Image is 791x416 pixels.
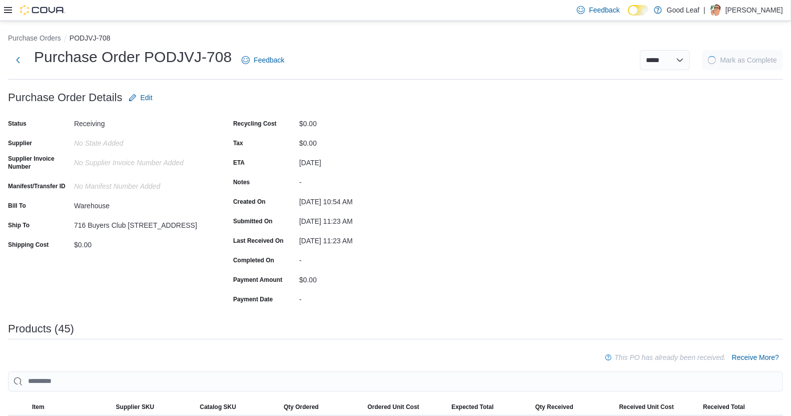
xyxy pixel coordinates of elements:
span: Received Total [703,403,745,411]
label: Supplier Invoice Number [8,155,70,171]
span: Feedback [589,5,619,15]
nav: An example of EuiBreadcrumbs [8,33,783,45]
button: Received Total [699,399,783,415]
button: Receive More? [728,347,783,367]
div: No Supplier Invoice Number added [74,155,208,167]
button: LoadingMark as Complete [702,50,783,70]
button: Ordered Unit Cost [364,399,448,415]
div: No Manifest Number added [74,178,208,190]
h3: Products (45) [8,323,74,335]
div: - [299,291,433,303]
div: [DATE] 10:54 AM [299,194,433,206]
span: Expected Total [451,403,493,411]
div: $0.00 [74,237,208,249]
a: Feedback [238,50,288,70]
label: Submitted On [233,217,273,225]
button: PODJVJ-708 [70,34,111,42]
label: Tax [233,139,243,147]
label: Recycling Cost [233,120,277,128]
div: $0.00 [299,135,433,147]
span: Catalog SKU [200,403,236,411]
p: | [703,4,705,16]
p: [PERSON_NAME] [725,4,783,16]
div: - [299,174,433,186]
label: Created On [233,198,266,206]
button: Qty Received [531,399,615,415]
span: Mark as Complete [720,55,777,65]
button: Item [28,399,112,415]
label: Ship To [8,221,30,229]
span: Loading [706,54,718,66]
button: Supplier SKU [112,399,196,415]
label: Shipping Cost [8,241,49,249]
span: Item [32,403,45,411]
input: Dark Mode [628,5,649,16]
h1: Purchase Order PODJVJ-708 [34,47,232,67]
p: This PO has already been received. [614,351,726,363]
label: Notes [233,178,250,186]
div: Receiving [74,116,208,128]
label: Supplier [8,139,32,147]
label: Last Received On [233,237,284,245]
label: Payment Date [233,295,273,303]
span: Supplier SKU [116,403,155,411]
span: Qty Received [535,403,573,411]
div: $0.00 [299,116,433,128]
span: Received Unit Cost [619,403,674,411]
div: [DATE] 11:23 AM [299,233,433,245]
span: Feedback [254,55,284,65]
button: Received Unit Cost [615,399,699,415]
label: Payment Amount [233,276,282,284]
span: Qty Ordered [284,403,319,411]
span: Ordered Unit Cost [368,403,419,411]
div: $0.00 [299,272,433,284]
label: Manifest/Transfer ID [8,182,66,190]
div: [DATE] 11:23 AM [299,213,433,225]
span: Edit [141,93,153,103]
label: Status [8,120,27,128]
button: Edit [125,88,157,108]
div: [DATE] [299,155,433,167]
label: Bill To [8,202,26,210]
button: Qty Ordered [280,399,364,415]
div: Warehouse [74,198,208,210]
div: 716 Buyers Club [STREET_ADDRESS] [74,217,208,229]
div: No State added [74,135,208,147]
div: Kody Hill [709,4,721,16]
p: Good Leaf [667,4,699,16]
span: Receive More? [732,352,779,362]
h3: Purchase Order Details [8,92,123,104]
label: ETA [233,159,245,167]
button: Next [8,50,28,70]
button: Purchase Orders [8,34,61,42]
div: - [299,252,433,264]
img: Cova [20,5,65,15]
label: Completed On [233,256,274,264]
button: Catalog SKU [196,399,280,415]
button: Expected Total [447,399,531,415]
